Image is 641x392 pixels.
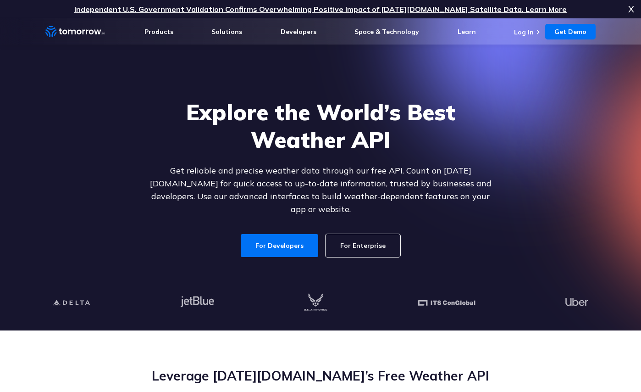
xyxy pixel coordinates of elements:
a: For Enterprise [326,234,400,257]
h2: Leverage [DATE][DOMAIN_NAME]’s Free Weather API [45,367,596,385]
a: Get Demo [545,24,596,39]
p: Get reliable and precise weather data through our free API. Count on [DATE][DOMAIN_NAME] for quic... [144,164,497,216]
a: Space & Technology [354,28,419,36]
a: Developers [281,28,316,36]
a: Log In [514,28,534,36]
a: Independent U.S. Government Validation Confirms Overwhelming Positive Impact of [DATE][DOMAIN_NAM... [74,5,567,14]
a: Solutions [211,28,242,36]
a: For Developers [241,234,318,257]
h1: Explore the World’s Best Weather API [144,98,497,153]
a: Products [144,28,173,36]
a: Home link [45,25,105,39]
a: Learn [458,28,476,36]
